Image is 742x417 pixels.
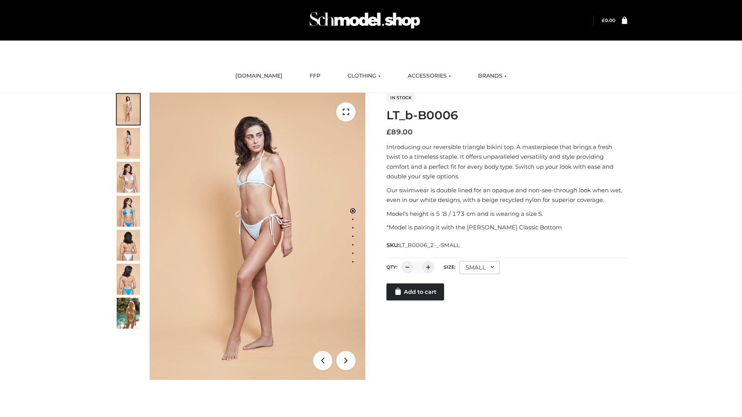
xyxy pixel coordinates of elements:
label: QTY: [386,264,397,270]
span: SKU: [386,241,460,250]
a: [DOMAIN_NAME] [230,68,288,85]
a: ACCESSORIES [402,68,457,85]
img: ArielClassicBikiniTop_CloudNine_AzureSky_OW114ECO_1 [150,93,365,380]
div: SMALL [459,261,500,274]
span: £ [386,128,391,136]
a: £0.00 [602,17,615,23]
bdi: 0.00 [602,17,615,23]
a: CLOTHING [342,68,386,85]
img: ArielClassicBikiniTop_CloudNine_AzureSky_OW114ECO_8-scaled.jpg [117,264,140,295]
p: Our swimwear is double lined for an opaque and non-see-through look when wet, even in our white d... [386,185,627,205]
p: Model’s height is 5 ‘8 / 173 cm and is wearing a size S. [386,209,627,219]
img: Arieltop_CloudNine_AzureSky2.jpg [117,298,140,329]
bdi: 89.00 [386,128,413,136]
a: BRANDS [472,68,512,85]
span: In stock [386,93,415,102]
img: ArielClassicBikiniTop_CloudNine_AzureSky_OW114ECO_7-scaled.jpg [117,230,140,261]
span: £ [602,17,605,23]
p: *Model is pairing it with the [PERSON_NAME] Classic Bottom [386,222,627,232]
img: ArielClassicBikiniTop_CloudNine_AzureSky_OW114ECO_3-scaled.jpg [117,162,140,193]
img: ArielClassicBikiniTop_CloudNine_AzureSky_OW114ECO_2-scaled.jpg [117,128,140,159]
span: LT_B0006_2-_-SMALL [399,242,459,249]
img: ArielClassicBikiniTop_CloudNine_AzureSky_OW114ECO_4-scaled.jpg [117,196,140,227]
label: Size: [444,264,456,270]
h1: LT_b-B0006 [386,108,627,122]
img: ArielClassicBikiniTop_CloudNine_AzureSky_OW114ECO_1-scaled.jpg [117,94,140,125]
p: Introducing our reversible triangle bikini top. A masterpiece that brings a fresh twist to a time... [386,142,627,181]
a: FFP [304,68,326,85]
a: Add to cart [386,283,444,300]
img: Schmodel Admin 964 [307,5,423,36]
